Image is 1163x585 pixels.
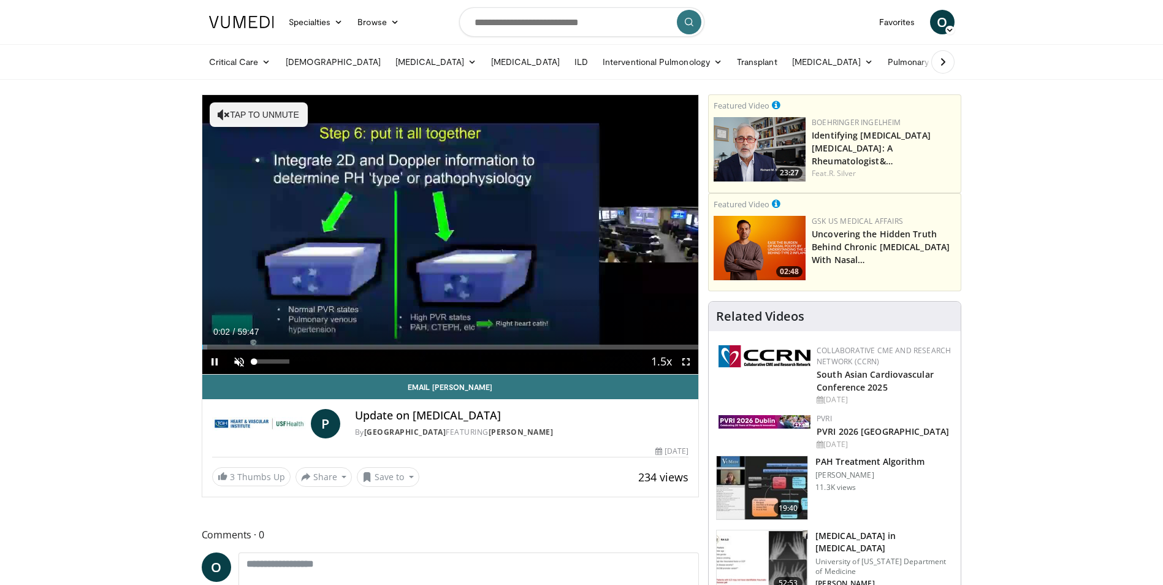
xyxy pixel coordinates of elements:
[776,167,803,178] span: 23:27
[817,394,951,405] div: [DATE]
[567,50,595,74] a: ILD
[730,50,785,74] a: Transplant
[202,345,699,350] div: Progress Bar
[817,369,934,393] a: South Asian Cardiovascular Conference 2025
[350,10,406,34] a: Browse
[489,427,554,437] a: [PERSON_NAME]
[230,471,235,483] span: 3
[355,427,688,438] div: By FEATURING
[212,409,306,438] img: Tampa General Hospital Heart & Vascular Institute
[237,327,259,337] span: 59:47
[355,409,688,422] h4: Update on [MEDICAL_DATA]
[829,168,856,178] a: R. Silver
[812,129,931,167] a: Identifying [MEDICAL_DATA] [MEDICAL_DATA]: A Rheumatologist&…
[638,470,688,484] span: 234 views
[714,117,806,182] img: dcc7dc38-d620-4042-88f3-56bf6082e623.png.150x105_q85_crop-smart_upscale.png
[210,102,308,127] button: Tap to unmute
[930,10,955,34] a: O
[595,50,730,74] a: Interventional Pulmonology
[717,456,807,520] img: 7dd380dd-ceaa-4490-954e-cf4743d61cf2.150x105_q85_crop-smart_upscale.jpg
[872,10,923,34] a: Favorites
[714,216,806,280] a: 02:48
[714,216,806,280] img: d04c7a51-d4f2-46f9-936f-c139d13e7fbe.png.150x105_q85_crop-smart_upscale.png
[311,409,340,438] a: P
[202,350,227,374] button: Pause
[719,345,810,367] img: a04ee3ba-8487-4636-b0fb-5e8d268f3737.png.150x105_q85_autocrop_double_scale_upscale_version-0.2.png
[655,446,688,457] div: [DATE]
[785,50,880,74] a: [MEDICAL_DATA]
[812,216,903,226] a: GSK US Medical Affairs
[815,530,953,554] h3: [MEDICAL_DATA] in [MEDICAL_DATA]
[714,100,769,111] small: Featured Video
[202,527,700,543] span: Comments 0
[459,7,704,37] input: Search topics, interventions
[817,426,949,437] a: PVRI 2026 [GEOGRAPHIC_DATA]
[714,117,806,182] a: 23:27
[815,557,953,576] p: University of [US_STATE] Department of Medicine
[296,467,353,487] button: Share
[719,415,810,429] img: 33783847-ac93-4ca7-89f8-ccbd48ec16ca.webp.150x105_q85_autocrop_double_scale_upscale_version-0.2.jpg
[880,50,986,74] a: Pulmonary Infection
[388,50,484,74] a: [MEDICAL_DATA]
[202,50,278,74] a: Critical Care
[364,427,446,437] a: [GEOGRAPHIC_DATA]
[812,117,901,128] a: Boehringer Ingelheim
[209,16,274,28] img: VuMedi Logo
[812,168,956,179] div: Feat.
[202,552,231,582] a: O
[281,10,351,34] a: Specialties
[815,483,856,492] p: 11.3K views
[233,327,235,337] span: /
[674,350,698,374] button: Fullscreen
[213,327,230,337] span: 0:02
[357,467,419,487] button: Save to
[649,350,674,374] button: Playback Rate
[212,467,291,486] a: 3 Thumbs Up
[714,199,769,210] small: Featured Video
[716,309,804,324] h4: Related Videos
[254,359,289,364] div: Volume Level
[202,95,699,375] video-js: Video Player
[774,502,803,514] span: 19:40
[815,470,925,480] p: [PERSON_NAME]
[817,439,951,450] div: [DATE]
[278,50,388,74] a: [DEMOGRAPHIC_DATA]
[815,456,925,468] h3: PAH Treatment Algorithm
[484,50,567,74] a: [MEDICAL_DATA]
[202,375,699,399] a: Email [PERSON_NAME]
[716,456,953,521] a: 19:40 PAH Treatment Algorithm [PERSON_NAME] 11.3K views
[776,266,803,277] span: 02:48
[817,345,951,367] a: Collaborative CME and Research Network (CCRN)
[227,350,251,374] button: Unmute
[812,228,950,266] a: Uncovering the Hidden Truth Behind Chronic [MEDICAL_DATA] With Nasal…
[817,413,832,424] a: PVRI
